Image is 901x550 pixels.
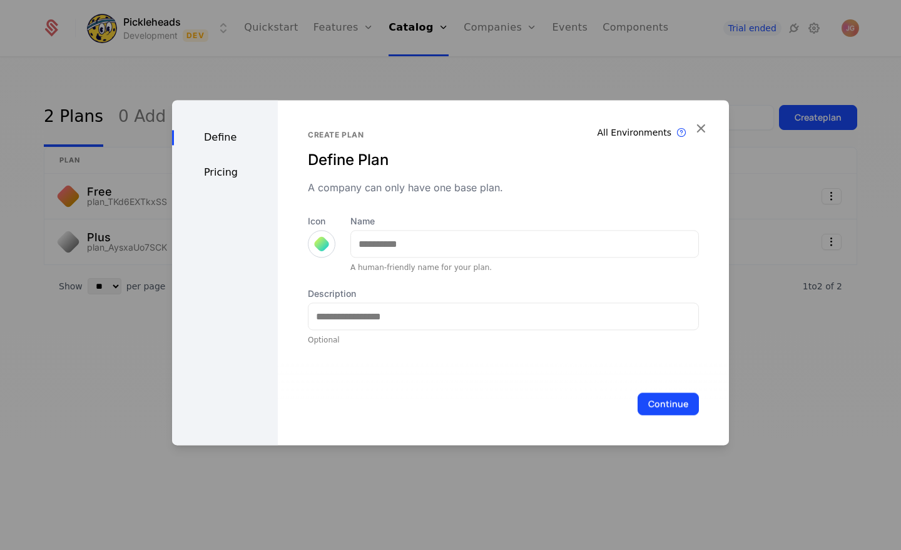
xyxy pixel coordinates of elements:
[172,130,278,145] div: Define
[308,150,699,170] div: Define Plan
[308,130,699,140] div: Create plan
[172,165,278,180] div: Pricing
[350,215,699,227] label: Name
[598,126,672,139] div: All Environments
[308,180,699,195] div: A company can only have one base plan.
[308,287,699,300] label: Description
[308,215,335,227] label: Icon
[350,262,699,272] div: A human-friendly name for your plan.
[308,335,699,345] div: Optional
[638,392,699,415] button: Continue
